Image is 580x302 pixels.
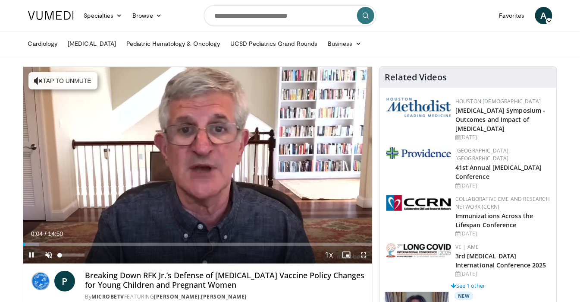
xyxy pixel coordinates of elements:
[225,35,323,52] a: UCSD Pediatrics Grand Rounds
[31,230,43,237] span: 0:04
[23,67,373,264] video-js: Video Player
[320,246,338,264] button: Playback Rate
[48,230,63,237] span: 14:50
[385,72,447,83] h4: Related Videos
[494,7,530,24] a: Favorites
[455,252,546,269] a: 3rd [MEDICAL_DATA] International Conference 2025
[23,35,63,52] a: Cardiology
[455,270,550,278] div: [DATE]
[121,35,225,52] a: Pediatric Hematology & Oncology
[455,98,541,105] a: Houston [DEMOGRAPHIC_DATA]
[455,134,550,141] div: [DATE]
[455,292,473,300] p: New
[323,35,367,52] a: Business
[92,293,125,300] a: MicrobeTV
[455,163,542,181] a: 41st Annual [MEDICAL_DATA] Conference
[23,246,41,264] button: Pause
[63,35,121,52] a: [MEDICAL_DATA]
[204,5,376,26] input: Search topics, interventions
[23,243,373,246] div: Progress Bar
[386,195,451,211] img: a04ee3ba-8487-4636-b0fb-5e8d268f3737.png.150x105_q85_autocrop_double_scale_upscale_version-0.2.png
[45,230,47,237] span: /
[60,254,85,257] div: Volume Level
[386,147,451,159] img: 9aead070-c8c9-47a8-a231-d8565ac8732e.png.150x105_q85_autocrop_double_scale_upscale_version-0.2.jpg
[451,282,485,289] a: See 1 other
[535,7,552,24] a: A
[455,147,509,162] a: [GEOGRAPHIC_DATA] [GEOGRAPHIC_DATA]
[85,271,366,289] h4: Breaking Down RFK Jr.’s Defense of [MEDICAL_DATA] Vaccine Policy Changes for Young Children and P...
[28,72,97,89] button: Tap to unmute
[455,106,546,133] a: [MEDICAL_DATA] Symposium - Outcomes and Impact of [MEDICAL_DATA]
[338,246,355,264] button: Enable picture-in-picture mode
[85,293,366,301] div: By FEATURING ,
[386,243,451,257] img: a2792a71-925c-4fc2-b8ef-8d1b21aec2f7.png.150x105_q85_autocrop_double_scale_upscale_version-0.2.jpg
[28,11,74,20] img: VuMedi Logo
[455,212,533,229] a: Immunizations Across the Lifespan Conference
[54,271,75,292] a: P
[201,293,247,300] a: [PERSON_NAME]
[127,7,167,24] a: Browse
[154,293,200,300] a: [PERSON_NAME]
[355,246,372,264] button: Fullscreen
[79,7,128,24] a: Specialties
[455,182,550,190] div: [DATE]
[455,230,550,238] div: [DATE]
[41,246,58,264] button: Unmute
[386,98,451,117] img: 5e4488cc-e109-4a4e-9fd9-73bb9237ee91.png.150x105_q85_autocrop_double_scale_upscale_version-0.2.png
[30,271,51,292] img: MicrobeTV
[455,243,479,251] a: VE | AME
[455,195,550,210] a: Collaborative CME and Research Network (CCRN)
